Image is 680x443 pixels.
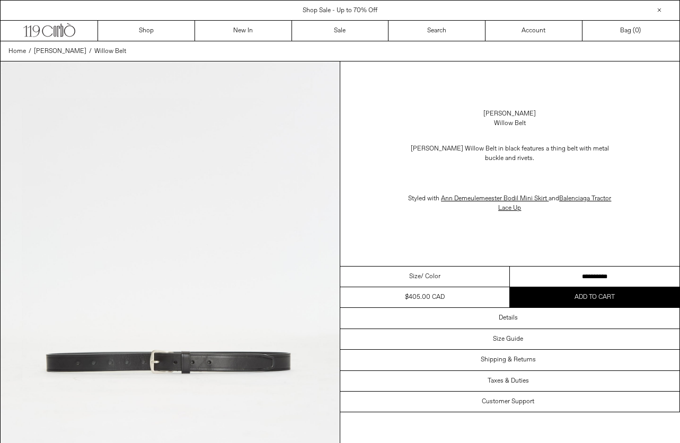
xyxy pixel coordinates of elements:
a: Shop Sale - Up to 70% Off [303,6,377,15]
h3: Size Guide [493,335,523,343]
a: New In [195,21,292,41]
div: $405.00 CAD [405,293,445,302]
a: A [441,194,445,203]
h3: Details [499,314,518,322]
h3: Customer Support [482,398,534,405]
span: ) [635,26,641,36]
a: nn Demeulemeester Bodil Mini Skirt [445,194,547,203]
a: Sale [292,21,389,41]
span: / [29,47,31,56]
span: Styled with and [408,194,611,212]
a: [PERSON_NAME] [483,109,536,119]
a: Shop [98,21,195,41]
h3: Taxes & Duties [488,377,529,385]
span: Size [409,272,421,281]
span: / Color [421,272,440,281]
a: Account [485,21,582,41]
span: / [89,47,92,56]
p: [PERSON_NAME] Willow Belt in black features a thing belt with metal buckle and rivets. [404,139,616,169]
a: Willow Belt [94,47,126,56]
a: Search [388,21,485,41]
a: Bag () [582,21,679,41]
button: Add to cart [510,287,679,307]
div: Willow Belt [494,119,526,128]
span: Add to cart [575,293,615,302]
span: 0 [635,26,639,35]
a: Home [8,47,26,56]
a: [PERSON_NAME] [34,47,86,56]
h3: Shipping & Returns [481,356,536,364]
